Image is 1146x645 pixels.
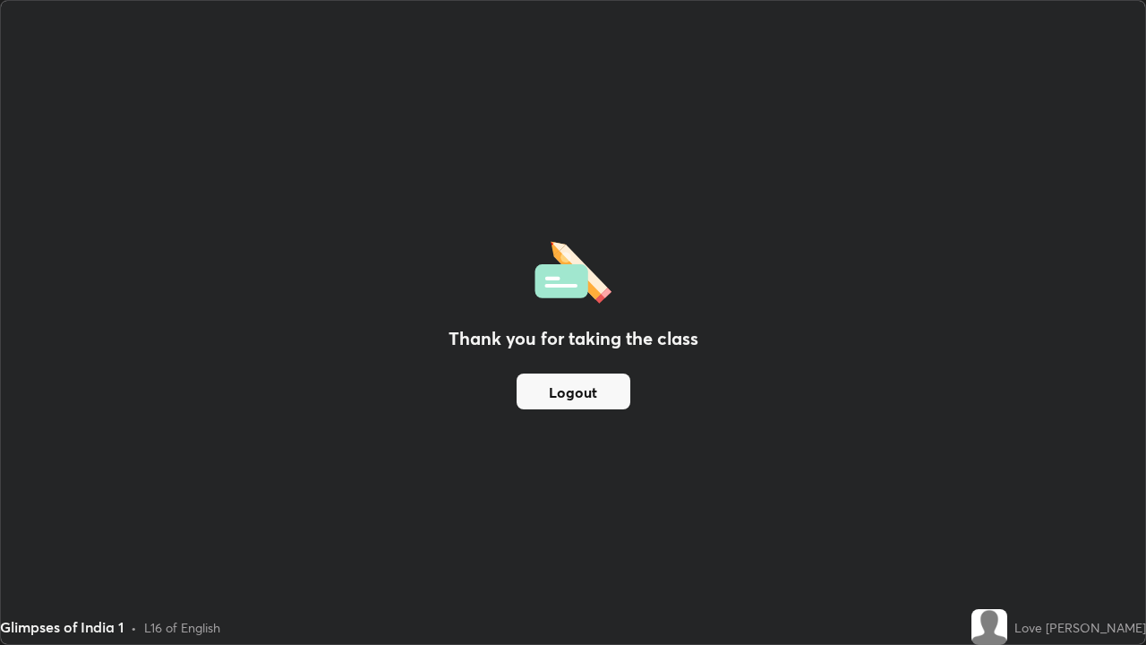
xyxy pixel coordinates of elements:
[517,374,630,409] button: Logout
[535,236,611,304] img: offlineFeedback.1438e8b3.svg
[131,618,137,637] div: •
[449,325,698,352] h2: Thank you for taking the class
[971,609,1007,645] img: default.png
[1014,618,1146,637] div: Love [PERSON_NAME]
[144,618,220,637] div: L16 of English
